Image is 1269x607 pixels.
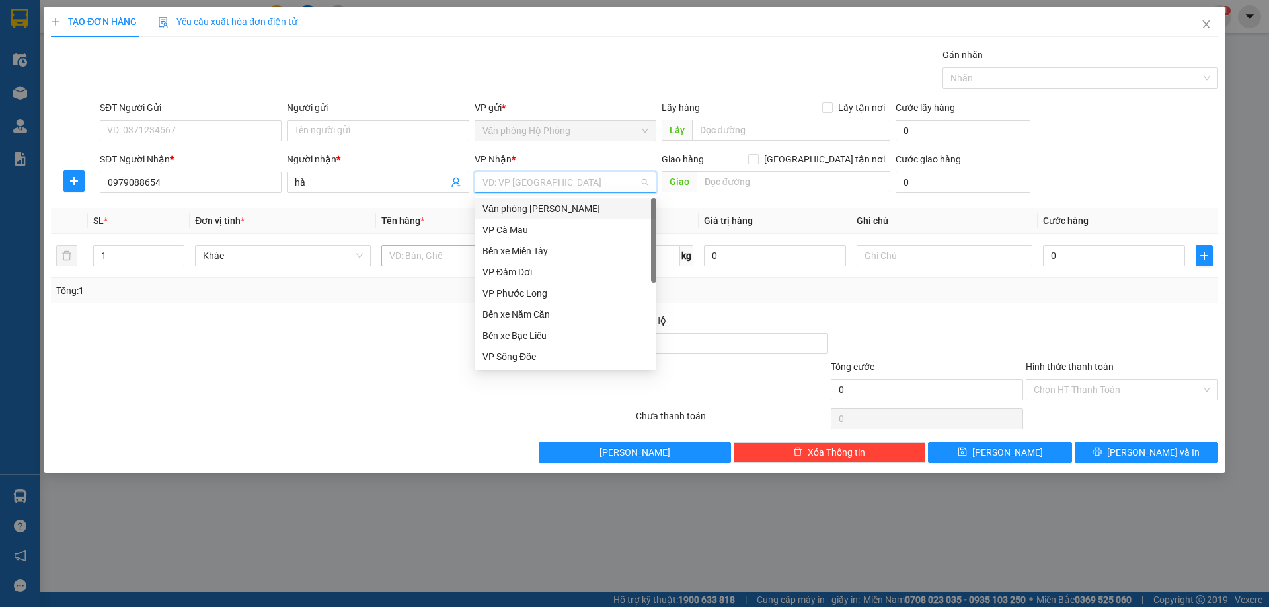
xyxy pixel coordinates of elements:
span: printer [1093,447,1102,458]
span: Lấy tận nơi [833,100,890,115]
span: Đơn vị tính [195,215,245,226]
div: Bến xe Năm Căn [475,304,656,325]
span: TẠO ĐƠN HÀNG [51,17,137,27]
label: Hình thức thanh toán [1026,361,1114,372]
span: Khác [203,246,363,266]
div: Tổng: 1 [56,283,490,298]
button: plus [63,170,85,192]
div: VP Sông Đốc [475,346,656,367]
span: kg [680,245,693,266]
input: Ghi Chú [857,245,1032,266]
button: [PERSON_NAME] [539,442,731,463]
button: deleteXóa Thông tin [734,442,926,463]
label: Cước giao hàng [896,154,961,164]
span: SL [93,215,104,226]
div: VP Đầm Dơi [475,262,656,283]
span: [PERSON_NAME] [972,445,1043,460]
span: [PERSON_NAME] và In [1107,445,1200,460]
span: Giao [662,171,697,192]
div: Văn phòng Hồ Chí Minh [475,198,656,219]
div: Văn phòng [PERSON_NAME] [482,201,648,216]
div: VP Phước Long [475,283,656,304]
span: Giao hàng [662,154,704,164]
span: Giá trị hàng [704,215,753,226]
div: Bến xe Miền Tây [482,244,648,258]
span: VP Nhận [475,154,512,164]
div: Bến xe Bạc Liêu [482,328,648,343]
span: delete [793,447,802,458]
span: [GEOGRAPHIC_DATA] tận nơi [759,152,890,166]
div: Bến xe Bạc Liêu [475,325,656,346]
span: Lấy hàng [662,102,700,113]
input: 0 [704,245,846,266]
div: SĐT Người Nhận [100,152,282,166]
span: Xóa Thông tin [808,445,865,460]
span: Tên hàng [381,215,424,226]
label: Gán nhãn [942,50,983,60]
button: Close [1188,7,1225,44]
div: VP gửi [475,100,656,115]
img: icon [158,17,169,28]
input: Cước giao hàng [896,172,1030,193]
button: plus [1196,245,1213,266]
th: Ghi chú [851,208,1038,234]
span: user-add [451,177,461,188]
span: plus [1196,250,1212,261]
label: Cước lấy hàng [896,102,955,113]
input: Dọc đường [692,120,890,141]
input: VD: Bàn, Ghế [381,245,557,266]
button: save[PERSON_NAME] [928,442,1071,463]
span: close [1201,19,1211,30]
div: Bến xe Năm Căn [482,307,648,322]
input: Cước lấy hàng [896,120,1030,141]
div: Người nhận [287,152,469,166]
div: VP Sông Đốc [482,349,648,364]
div: Chưa thanh toán [634,409,829,432]
div: Bến xe Miền Tây [475,240,656,262]
span: Tổng cước [831,361,874,372]
span: Yêu cầu xuất hóa đơn điện tử [158,17,297,27]
span: [PERSON_NAME] [599,445,670,460]
span: plus [51,17,60,26]
span: save [958,447,967,458]
div: VP Cà Mau [475,219,656,240]
button: delete [56,245,77,266]
button: printer[PERSON_NAME] và In [1075,442,1218,463]
span: plus [64,176,84,186]
span: Thu Hộ [636,315,666,326]
div: VP Cà Mau [482,223,648,237]
div: Người gửi [287,100,469,115]
div: VP Đầm Dơi [482,265,648,279]
span: Cước hàng [1043,215,1089,226]
input: Dọc đường [697,171,890,192]
div: VP Phước Long [482,286,648,301]
span: Văn phòng Hộ Phòng [482,121,648,141]
span: Lấy [662,120,692,141]
div: SĐT Người Gửi [100,100,282,115]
